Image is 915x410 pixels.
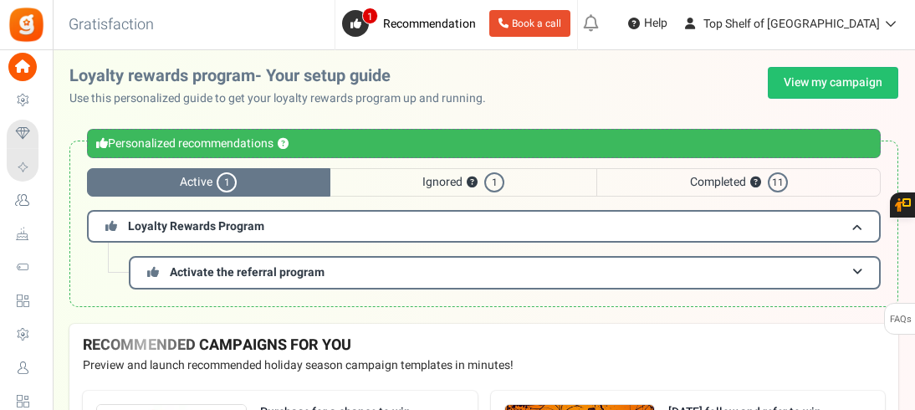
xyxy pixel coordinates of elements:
[8,6,45,44] img: Gratisfaction
[83,337,885,354] h4: RECOMMENDED CAMPAIGNS FOR YOU
[362,8,378,24] span: 1
[768,172,788,192] span: 11
[467,177,478,188] button: ?
[596,168,881,197] span: Completed
[489,10,570,37] a: Book a call
[83,357,885,374] p: Preview and launch recommended holiday season campaign templates in minutes!
[484,172,504,192] span: 1
[69,90,499,107] p: Use this personalized guide to get your loyalty rewards program up and running.
[640,15,667,32] span: Help
[768,67,898,99] a: View my campaign
[69,67,499,85] h2: Loyalty rewards program- Your setup guide
[50,8,172,42] h3: Gratisfaction
[217,172,237,192] span: 1
[128,218,264,235] span: Loyalty Rewards Program
[87,129,881,158] div: Personalized recommendations
[342,10,483,37] a: 1 Recommendation
[621,10,674,37] a: Help
[383,15,476,33] span: Recommendation
[330,168,597,197] span: Ignored
[703,15,880,33] span: Top Shelf of [GEOGRAPHIC_DATA]
[889,304,912,336] span: FAQs
[170,264,325,281] span: Activate the referral program
[278,139,289,150] button: ?
[87,168,330,197] span: Active
[750,177,761,188] button: ?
